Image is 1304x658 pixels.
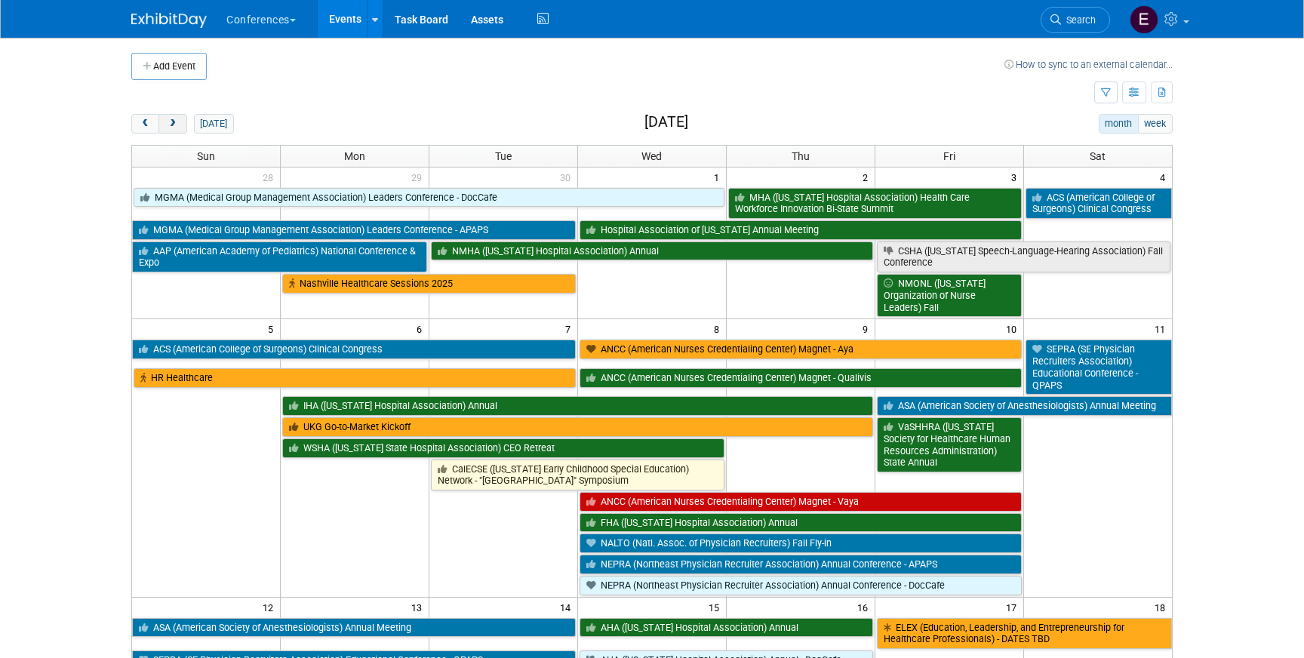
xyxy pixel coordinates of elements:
[712,319,726,338] span: 8
[1061,14,1096,26] span: Search
[344,150,365,162] span: Mon
[1138,114,1173,134] button: week
[197,150,215,162] span: Sun
[1158,168,1172,186] span: 4
[943,150,955,162] span: Fri
[558,168,577,186] span: 30
[131,13,207,28] img: ExhibitDay
[1004,598,1023,616] span: 17
[861,319,875,338] span: 9
[641,150,662,162] span: Wed
[131,114,159,134] button: prev
[580,618,873,638] a: AHA ([US_STATE] Hospital Association) Annual
[580,533,1022,553] a: NALTO (Natl. Assoc. of Physician Recruiters) Fall Fly-in
[131,53,207,80] button: Add Event
[194,114,234,134] button: [DATE]
[1041,7,1110,33] a: Search
[282,417,872,437] a: UKG Go-to-Market Kickoff
[1010,168,1023,186] span: 3
[282,274,576,294] a: Nashville Healthcare Sessions 2025
[495,150,512,162] span: Tue
[1130,5,1158,34] img: Erin Anderson
[1153,319,1172,338] span: 11
[261,598,280,616] span: 12
[134,368,576,388] a: HR Healthcare
[132,220,576,240] a: MGMA (Medical Group Management Association) Leaders Conference - APAPS
[877,241,1170,272] a: CSHA ([US_STATE] Speech-Language-Hearing Association) Fall Conference
[415,319,429,338] span: 6
[712,168,726,186] span: 1
[707,598,726,616] span: 15
[564,319,577,338] span: 7
[877,274,1022,317] a: NMONL ([US_STATE] Organization of Nurse Leaders) Fall
[580,340,1022,359] a: ANCC (American Nurses Credentialing Center) Magnet - Aya
[410,598,429,616] span: 13
[1099,114,1139,134] button: month
[877,417,1022,472] a: VaSHHRA ([US_STATE] Society for Healthcare Human Resources Administration) State Annual
[134,188,724,208] a: MGMA (Medical Group Management Association) Leaders Conference - DocCafe
[1026,188,1172,219] a: ACS (American College of Surgeons) Clinical Congress
[580,576,1022,595] a: NEPRA (Northeast Physician Recruiter Association) Annual Conference - DocCafe
[261,168,280,186] span: 28
[431,460,724,490] a: CalECSE ([US_STATE] Early Childhood Special Education) Network - "[GEOGRAPHIC_DATA]" Symposium
[282,396,872,416] a: IHA ([US_STATE] Hospital Association) Annual
[282,438,724,458] a: WSHA ([US_STATE] State Hospital Association) CEO Retreat
[1004,59,1173,70] a: How to sync to an external calendar...
[580,220,1022,240] a: Hospital Association of [US_STATE] Annual Meeting
[728,188,1022,219] a: MHA ([US_STATE] Hospital Association) Health Care Workforce Innovation Bi-State Summit
[132,618,576,638] a: ASA (American Society of Anesthesiologists) Annual Meeting
[580,513,1022,533] a: FHA ([US_STATE] Hospital Association) Annual
[856,598,875,616] span: 16
[431,241,873,261] a: NMHA ([US_STATE] Hospital Association) Annual
[132,241,427,272] a: AAP (American Academy of Pediatrics) National Conference & Expo
[580,555,1022,574] a: NEPRA (Northeast Physician Recruiter Association) Annual Conference - APAPS
[410,168,429,186] span: 29
[861,168,875,186] span: 2
[580,492,1022,512] a: ANCC (American Nurses Credentialing Center) Magnet - Vaya
[558,598,577,616] span: 14
[580,368,1022,388] a: ANCC (American Nurses Credentialing Center) Magnet - Qualivis
[158,114,186,134] button: next
[877,396,1172,416] a: ASA (American Society of Anesthesiologists) Annual Meeting
[644,114,688,131] h2: [DATE]
[1004,319,1023,338] span: 10
[132,340,576,359] a: ACS (American College of Surgeons) Clinical Congress
[792,150,810,162] span: Thu
[1026,340,1172,395] a: SEPRA (SE Physician Recruiters Association) Educational Conference - QPAPS
[1153,598,1172,616] span: 18
[877,618,1172,649] a: ELEX (Education, Leadership, and Entrepreneurship for Healthcare Professionals) - DATES TBD
[266,319,280,338] span: 5
[1090,150,1106,162] span: Sat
